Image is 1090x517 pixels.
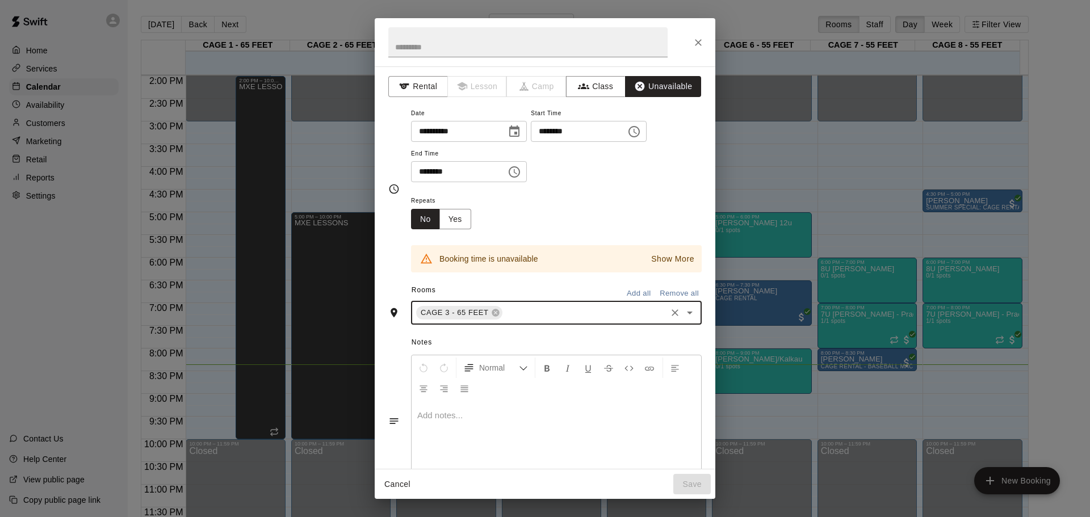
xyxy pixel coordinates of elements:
p: Show More [651,253,694,265]
button: No [411,209,440,230]
button: Undo [414,358,433,378]
span: CAGE 3 - 65 FEET [416,307,493,318]
button: Format Strikethrough [599,358,618,378]
button: Formatting Options [459,358,533,378]
button: Unavailable [625,76,701,97]
svg: Notes [388,415,400,427]
button: Add all [621,285,657,302]
button: Rental [388,76,448,97]
button: Cancel [379,474,416,495]
button: Remove all [657,285,702,302]
span: Normal [479,362,519,373]
span: Lessons must be created in the Services page first [448,76,508,97]
span: Notes [412,334,702,352]
span: Date [411,106,527,121]
span: Rooms [412,286,436,294]
span: End Time [411,146,527,162]
span: Start Time [531,106,647,121]
button: Choose time, selected time is 6:30 PM [503,161,526,183]
div: Booking time is unavailable [439,249,538,269]
button: Right Align [434,378,454,398]
button: Redo [434,358,454,378]
svg: Timing [388,183,400,195]
button: Yes [439,209,471,230]
button: Choose time, selected time is 6:00 PM [623,120,645,143]
span: Camps can only be created in the Services page [507,76,567,97]
button: Clear [667,305,683,321]
button: Format Italics [558,358,577,378]
button: Insert Link [640,358,659,378]
button: Justify Align [455,378,474,398]
div: outlined button group [411,209,471,230]
button: Choose date, selected date is Aug 13, 2025 [503,120,526,143]
svg: Rooms [388,307,400,318]
button: Left Align [665,358,685,378]
button: Class [566,76,626,97]
div: CAGE 3 - 65 FEET [416,306,502,320]
button: Format Underline [578,358,598,378]
span: Repeats [411,194,480,209]
button: Close [688,32,708,53]
button: Show More [648,251,697,267]
button: Insert Code [619,358,639,378]
button: Center Align [414,378,433,398]
button: Format Bold [538,358,557,378]
button: Open [682,305,698,321]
